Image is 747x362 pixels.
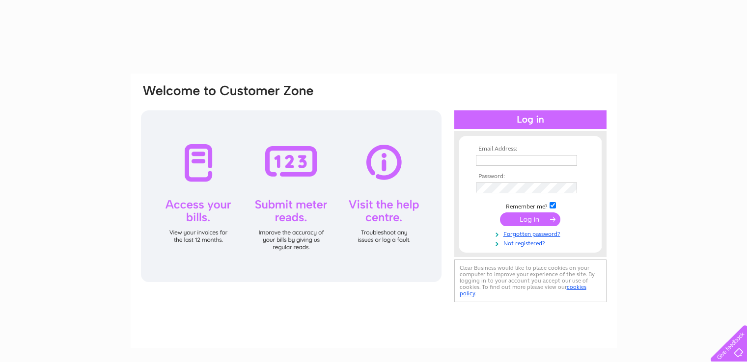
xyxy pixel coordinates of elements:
div: Clear Business would like to place cookies on your computer to improve your experience of the sit... [454,259,607,302]
input: Submit [500,212,560,226]
a: Not registered? [476,238,587,247]
th: Email Address: [473,146,587,153]
td: Remember me? [473,201,587,210]
a: Forgotten password? [476,229,587,238]
th: Password: [473,173,587,180]
a: cookies policy [460,284,586,297]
